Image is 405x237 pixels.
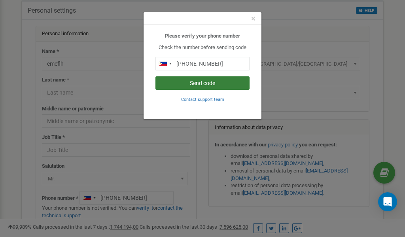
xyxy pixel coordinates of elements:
[165,33,240,39] b: Please verify your phone number
[156,57,174,70] div: Telephone country code
[378,192,397,211] div: Open Intercom Messenger
[251,15,255,23] button: Close
[155,57,250,70] input: 0905 123 4567
[181,96,224,102] a: Contact support team
[251,14,255,23] span: ×
[155,44,250,51] p: Check the number before sending code
[181,97,224,102] small: Contact support team
[155,76,250,90] button: Send code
